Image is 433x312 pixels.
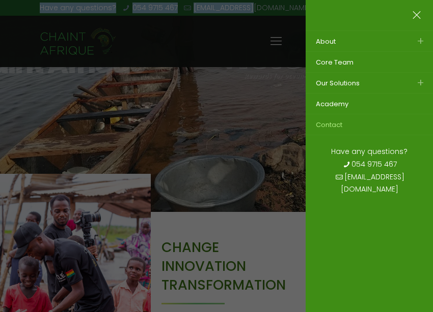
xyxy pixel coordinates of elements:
[306,93,408,114] a: Academy
[316,57,354,67] span: Core Team
[341,172,404,194] a: [EMAIL_ADDRESS][DOMAIN_NAME]
[351,159,397,169] a: 054 9715 467
[316,78,360,88] span: Our Solutions
[306,52,408,72] a: Core Team
[316,99,348,109] span: Academy
[306,145,433,158] li: Have any questions?
[316,120,342,130] span: Contact
[316,37,336,46] span: About
[306,114,408,135] a: Contact
[306,73,408,93] a: Our Solutions
[306,31,408,51] a: About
